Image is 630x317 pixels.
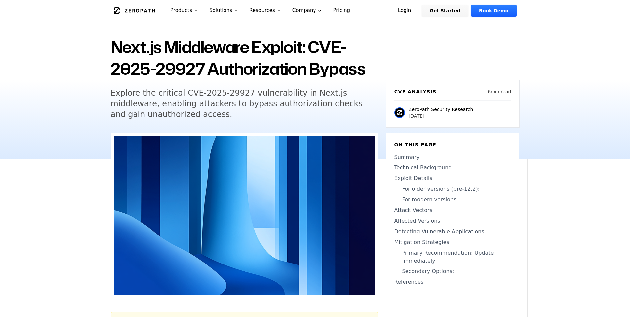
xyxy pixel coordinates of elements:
h6: CVE Analysis [394,88,437,95]
img: Next.js Middleware Exploit: CVE-2025-29927 Authorization Bypass [114,136,375,295]
a: Book Demo [471,5,516,17]
a: References [394,278,511,286]
a: Exploit Details [394,174,511,182]
h1: Next.js Middleware Exploit: CVE-2025-29927 Authorization Bypass [111,36,378,80]
a: Primary Recommendation: Update Immediately [394,249,511,265]
h5: Explore the critical CVE-2025-29927 vulnerability in Next.js middleware, enabling attackers to by... [111,88,366,120]
p: [DATE] [409,113,473,119]
h6: On this page [394,141,511,148]
a: For modern versions: [394,196,511,204]
a: Affected Versions [394,217,511,225]
a: For older versions (pre-12.2): [394,185,511,193]
a: Summary [394,153,511,161]
a: Attack Vectors [394,206,511,214]
p: 6 min read [488,88,511,95]
p: ZeroPath Security Research [409,106,473,113]
a: Login [390,5,419,17]
a: Mitigation Strategies [394,238,511,246]
a: Get Started [422,5,468,17]
a: Technical Background [394,164,511,172]
a: Secondary Options: [394,267,511,275]
img: ZeroPath Security Research [394,107,405,118]
a: Detecting Vulnerable Applications [394,228,511,236]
